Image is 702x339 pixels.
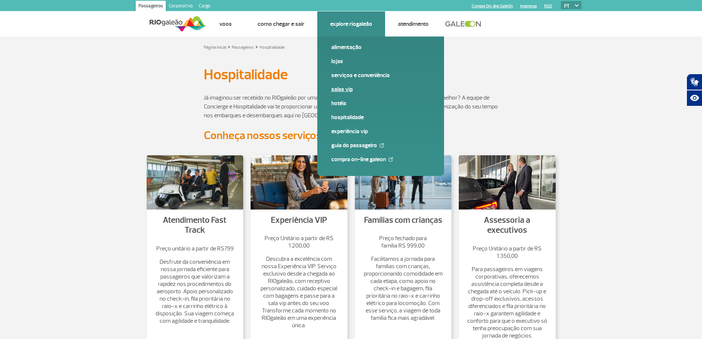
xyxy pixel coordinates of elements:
a: Preço fechado para família R$ 999,00 Facilitamos a jornada para famílias com crianças, proporcion... [362,235,444,322]
a: Explore RIOgaleão [330,20,372,28]
img: External Link Icon [380,143,384,148]
a: Passageiros [232,45,254,50]
p: Desfrute da conveniência em nossa jornada eficiente para passageiros que valorizam a rapidez nos ... [154,258,236,325]
a: RQS [544,4,552,8]
strong: Preço Unitário a partir de R$ 1.200,00 [265,235,333,249]
a: Guia do Passageiro [331,141,430,149]
a: Alimentação [331,43,430,51]
h1: Hospitalidade [204,68,499,81]
img: External Link Icon [388,157,393,162]
a: Atendimento [398,20,429,28]
a: Serviços e Conveniência [331,71,430,79]
a: Preço Unitário a partir de R$ 1.200,00 Descubra a excelência com nossa Experiência VIP. Serviço e... [258,235,340,329]
a: Preço unitário a partir de R$799 Desfrute da conveniência em nossa jornada eficiente para passage... [154,245,236,325]
a: > [255,42,258,51]
a: Como chegar e sair [258,20,304,28]
a: Voos [219,20,232,28]
p: Facilitamos a jornada para famílias com crianças, proporcionando comodidade em cada etapa, como a... [362,255,444,322]
a: Hotéis [331,99,430,107]
a: > [228,42,230,51]
strong: Preço Unitário a partir de R$ 1.350,00 [473,245,542,260]
a: Cargo [196,1,213,13]
strong: Preço fechado para família R$ 999,00 [379,235,427,249]
a: Hospitalidade [259,45,284,50]
h2: Conheça nossos serviços e faça sua reserva [204,129,499,142]
p: Já imaginou ser recebido no RIOgaleão por uma equipe dedicada para tornar sua experiência ainda m... [204,93,499,120]
a: Lojas [331,57,430,65]
p: Descubra a excelência com nossa Experiência VIP. Serviço exclusivo desde a chegada ao RIOgaleão, ... [258,255,340,329]
a: Hospitalidade [331,113,430,121]
a: Página inicial [204,45,226,50]
a: Compra On-line GaleOn [472,4,513,8]
a: Famílias com crianças [364,215,442,225]
a: Corporativo [166,1,196,13]
strong: Preço unitário a partir de R$799 [156,245,234,252]
a: Experiência VIP [271,215,327,225]
button: Abrir recursos assistivos. [687,90,702,106]
div: Plugin de acessibilidade da Hand Talk. [687,74,702,106]
a: Atendimento Fast Track [163,215,227,236]
button: Abrir tradutor de língua de sinais. [687,74,702,90]
a: Passageiros [136,1,166,13]
a: Imprensa [520,4,537,8]
a: Salas VIP [331,85,430,93]
a: Assessoria a executivos [484,215,530,236]
a: Experiência VIP [331,127,430,135]
a: Compra On-line GaleOn [331,155,430,163]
